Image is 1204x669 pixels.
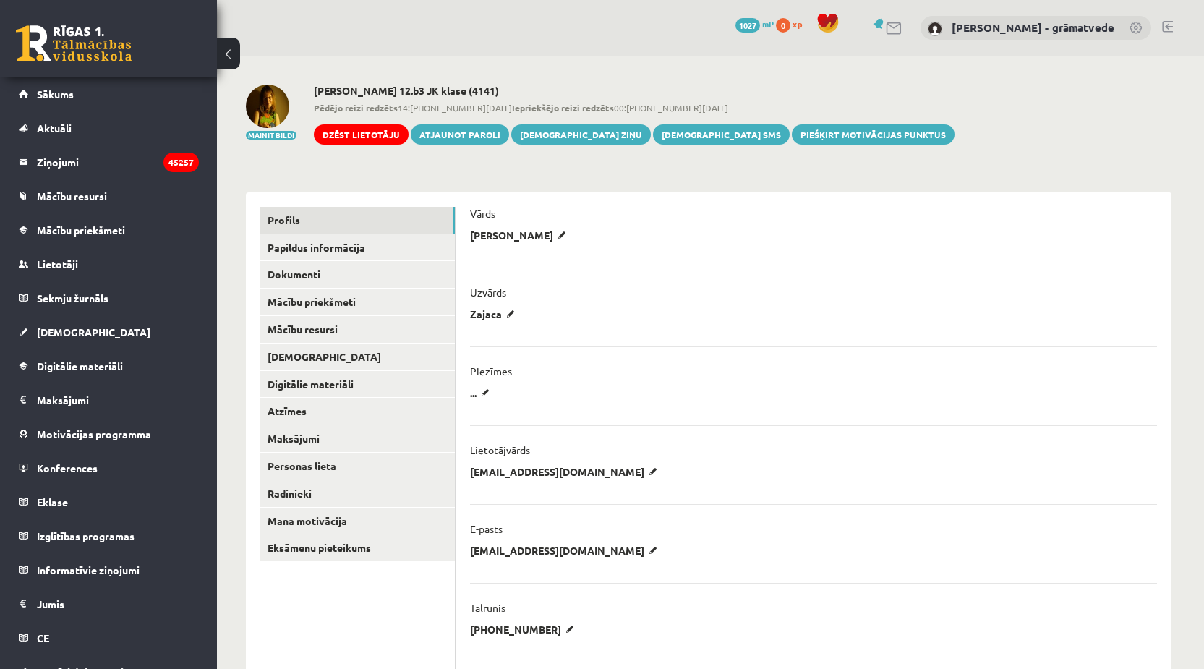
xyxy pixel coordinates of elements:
[314,102,398,114] b: Pēdējo reizi redzēts
[37,223,125,237] span: Mācību priekšmeti
[470,623,579,636] p: [PHONE_NUMBER]
[37,325,150,338] span: [DEMOGRAPHIC_DATA]
[19,417,199,451] a: Motivācijas programma
[470,286,506,299] p: Uzvārds
[260,344,455,370] a: [DEMOGRAPHIC_DATA]
[19,621,199,655] a: CE
[37,563,140,576] span: Informatīvie ziņojumi
[37,597,64,610] span: Jumis
[793,18,802,30] span: xp
[37,291,108,304] span: Sekmju žurnāls
[19,213,199,247] a: Mācību priekšmeti
[260,371,455,398] a: Digitālie materiāli
[19,451,199,485] a: Konferences
[792,124,955,145] a: Piešķirt motivācijas punktus
[470,207,495,220] p: Vārds
[260,534,455,561] a: Eksāmenu pieteikums
[314,101,955,114] span: 14:[PHONE_NUMBER][DATE] 00:[PHONE_NUMBER][DATE]
[735,18,760,33] span: 1027
[37,257,78,270] span: Lietotāji
[314,85,955,97] h2: [PERSON_NAME] 12.b3 JK klase (4141)
[260,453,455,480] a: Personas lieta
[260,234,455,261] a: Papildus informācija
[470,601,505,614] p: Tālrunis
[19,77,199,111] a: Sākums
[19,587,199,621] a: Jumis
[470,229,571,242] p: [PERSON_NAME]
[37,461,98,474] span: Konferences
[928,22,942,36] img: Antra Sondore - grāmatvede
[470,443,530,456] p: Lietotājvārds
[260,316,455,343] a: Mācību resursi
[37,427,151,440] span: Motivācijas programma
[411,124,509,145] a: Atjaunot paroli
[37,88,74,101] span: Sākums
[653,124,790,145] a: [DEMOGRAPHIC_DATA] SMS
[19,349,199,383] a: Digitālie materiāli
[19,553,199,587] a: Informatīvie ziņojumi
[19,383,199,417] a: Maksājumi
[314,124,409,145] a: Dzēst lietotāju
[470,365,512,378] p: Piezīmes
[37,145,199,179] legend: Ziņojumi
[246,85,289,128] img: Loreta Zajaca
[19,111,199,145] a: Aktuāli
[260,425,455,452] a: Maksājumi
[762,18,774,30] span: mP
[37,383,199,417] legend: Maksājumi
[163,153,199,172] i: 45257
[19,247,199,281] a: Lietotāji
[511,124,651,145] a: [DEMOGRAPHIC_DATA] ziņu
[19,145,199,179] a: Ziņojumi45257
[260,289,455,315] a: Mācību priekšmeti
[260,508,455,534] a: Mana motivācija
[470,307,520,320] p: Zajaca
[260,398,455,425] a: Atzīmes
[512,102,614,114] b: Iepriekšējo reizi redzēts
[19,519,199,553] a: Izglītības programas
[19,281,199,315] a: Sekmju žurnāls
[260,261,455,288] a: Dokumenti
[37,122,72,135] span: Aktuāli
[470,465,662,478] p: [EMAIL_ADDRESS][DOMAIN_NAME]
[735,18,774,30] a: 1027 mP
[260,480,455,507] a: Radinieki
[37,529,135,542] span: Izglītības programas
[246,131,296,140] button: Mainīt bildi
[37,495,68,508] span: Eklase
[776,18,809,30] a: 0 xp
[37,359,123,372] span: Digitālie materiāli
[260,207,455,234] a: Profils
[37,189,107,203] span: Mācību resursi
[37,631,49,644] span: CE
[16,25,132,61] a: Rīgas 1. Tālmācības vidusskola
[776,18,790,33] span: 0
[470,544,662,557] p: [EMAIL_ADDRESS][DOMAIN_NAME]
[19,485,199,519] a: Eklase
[19,315,199,349] a: [DEMOGRAPHIC_DATA]
[952,20,1114,35] a: [PERSON_NAME] - grāmatvede
[19,179,199,213] a: Mācību resursi
[470,522,503,535] p: E-pasts
[470,386,495,399] p: ...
